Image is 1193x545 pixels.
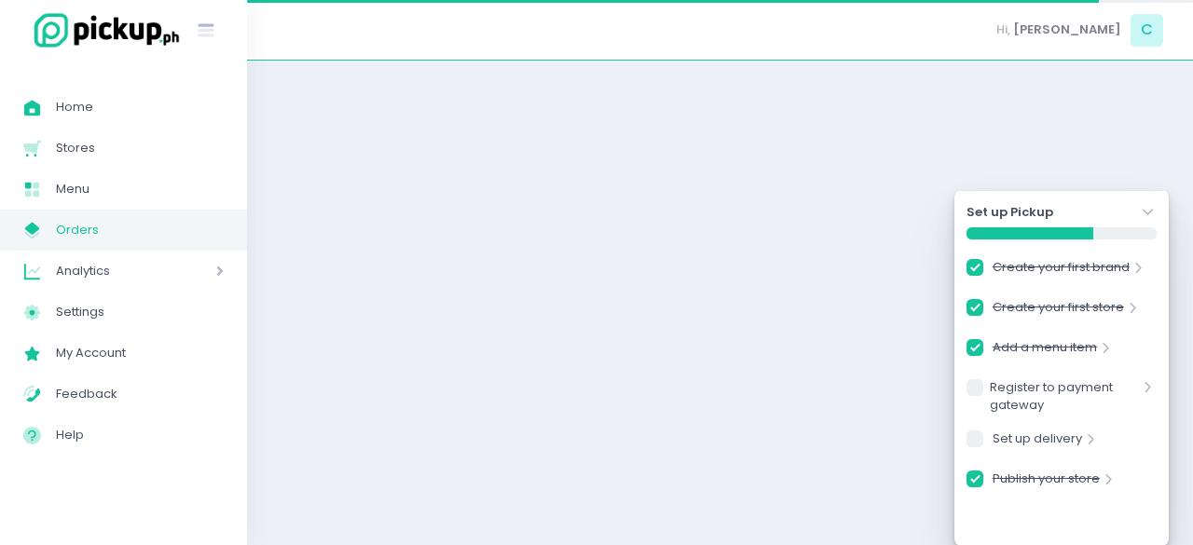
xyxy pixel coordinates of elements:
[993,470,1100,495] a: Publish your store
[56,423,224,447] span: Help
[993,298,1124,323] a: Create your first store
[56,218,224,242] span: Orders
[996,20,1010,39] span: Hi,
[1013,20,1121,39] span: [PERSON_NAME]
[56,177,224,201] span: Menu
[993,338,1097,363] a: Add a menu item
[56,95,224,119] span: Home
[56,259,163,283] span: Analytics
[993,258,1130,283] a: Create your first brand
[990,378,1139,415] a: Register to payment gateway
[56,300,224,324] span: Settings
[993,429,1082,455] a: Set up delivery
[56,382,224,406] span: Feedback
[1131,14,1163,47] span: C
[967,203,1053,222] strong: Set up Pickup
[56,136,224,160] span: Stores
[23,10,182,50] img: logo
[56,341,224,365] span: My Account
